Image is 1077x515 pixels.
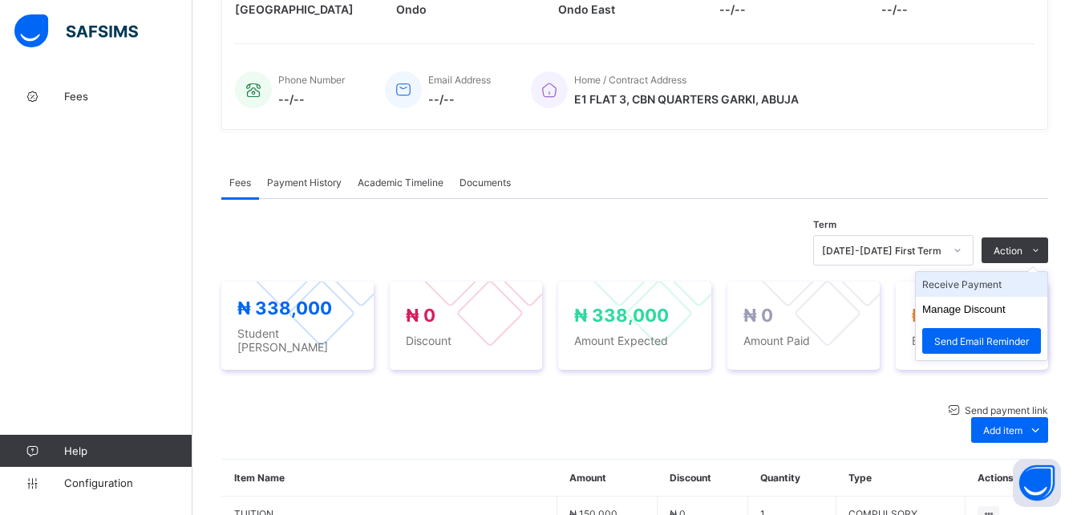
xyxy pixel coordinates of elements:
th: Actions [966,460,1048,497]
span: Phone Number [278,74,345,86]
th: Discount [658,460,748,497]
button: Manage Discount [922,303,1006,315]
span: --/-- [881,2,1018,16]
button: Open asap [1013,459,1061,507]
th: Type [836,460,966,497]
span: Send payment link [962,404,1048,416]
span: Balance [912,334,1032,347]
span: Student [PERSON_NAME] [237,326,358,354]
img: safsims [14,14,138,48]
li: dropdown-list-item-text-0 [916,272,1047,297]
span: Home / Contract Address [574,74,686,86]
span: --/-- [719,2,856,16]
th: Quantity [748,460,836,497]
span: ₦ 0 [406,305,435,326]
span: Help [64,444,192,457]
span: Payment History [267,176,342,189]
li: dropdown-list-item-text-2 [916,322,1047,360]
span: E1 FLAT 3, CBN QUARTERS GARKI, ABUJA [574,92,799,106]
th: Item Name [222,460,557,497]
span: Fees [64,90,192,103]
span: Action [994,245,1022,257]
span: ₦ 338,000 [574,305,669,326]
span: Term [813,219,836,230]
span: Fees [229,176,251,189]
span: Email Address [428,74,491,86]
span: Amount Paid [743,334,864,347]
span: ₦ 0 [743,305,773,326]
span: Ondo East [558,2,695,16]
span: Discount [406,334,526,347]
span: Amount Expected [574,334,694,347]
span: ₦ 338,000 [912,305,1006,326]
span: Configuration [64,476,192,489]
div: [DATE]-[DATE] First Term [822,245,944,257]
li: dropdown-list-item-text-1 [916,297,1047,322]
span: Documents [460,176,511,189]
span: --/-- [428,92,491,106]
span: --/-- [278,92,345,106]
span: [GEOGRAPHIC_DATA] [235,2,372,16]
span: Send Email Reminder [934,335,1029,347]
span: ₦ 338,000 [237,298,332,318]
th: Amount [557,460,658,497]
span: Ondo [396,2,533,16]
span: Academic Timeline [358,176,443,189]
span: Add item [983,424,1022,436]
